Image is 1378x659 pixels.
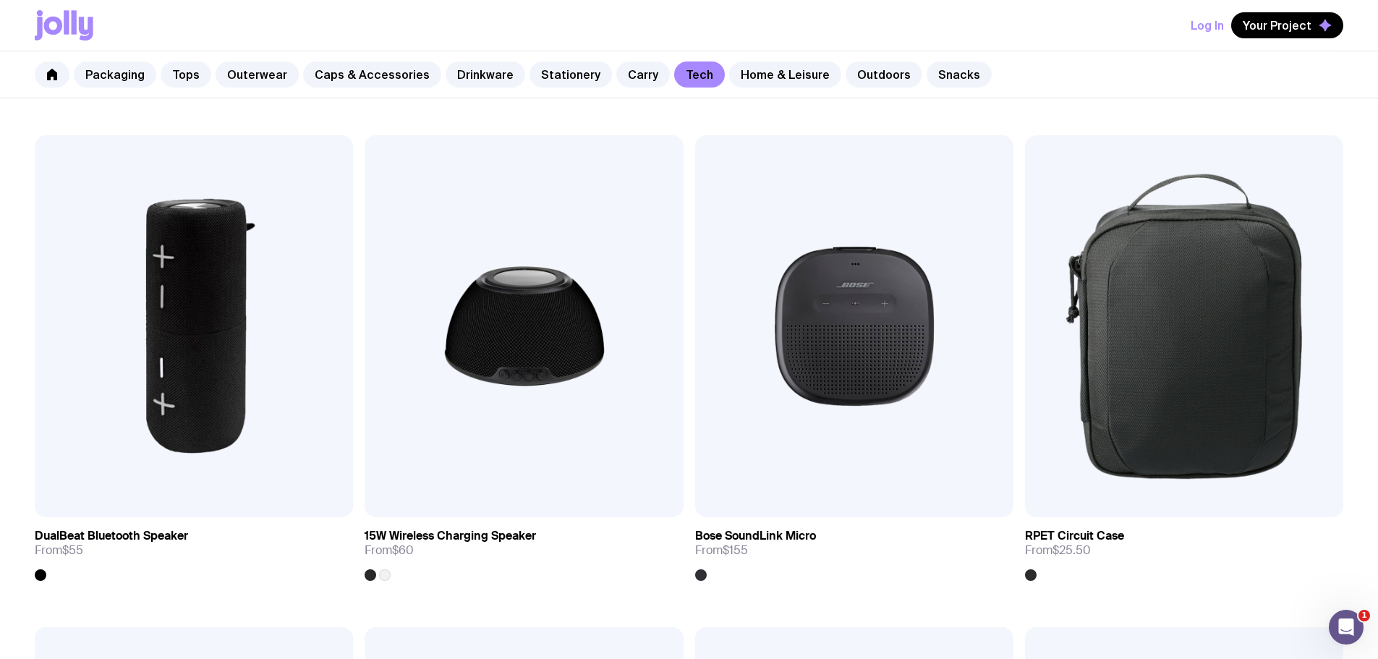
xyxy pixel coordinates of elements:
[74,61,156,88] a: Packaging
[927,61,992,88] a: Snacks
[1231,12,1343,38] button: Your Project
[1243,18,1311,33] span: Your Project
[695,517,1013,581] a: Bose SoundLink MicroFrom$155
[216,61,299,88] a: Outerwear
[695,529,816,543] h3: Bose SoundLink Micro
[161,61,211,88] a: Tops
[846,61,922,88] a: Outdoors
[365,529,536,543] h3: 15W Wireless Charging Speaker
[674,61,725,88] a: Tech
[392,543,414,558] span: $60
[35,517,353,581] a: DualBeat Bluetooth SpeakerFrom$55
[1191,12,1224,38] button: Log In
[616,61,670,88] a: Carry
[446,61,525,88] a: Drinkware
[62,543,83,558] span: $55
[723,543,748,558] span: $155
[1025,517,1343,581] a: RPET Circuit CaseFrom$25.50
[35,529,188,543] h3: DualBeat Bluetooth Speaker
[529,61,612,88] a: Stationery
[1025,529,1124,543] h3: RPET Circuit Case
[695,543,748,558] span: From
[1358,610,1370,621] span: 1
[729,61,841,88] a: Home & Leisure
[1329,610,1364,645] iframe: Intercom live chat
[35,543,83,558] span: From
[1052,543,1091,558] span: $25.50
[365,517,683,581] a: 15W Wireless Charging SpeakerFrom$60
[303,61,441,88] a: Caps & Accessories
[1025,543,1091,558] span: From
[365,543,414,558] span: From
